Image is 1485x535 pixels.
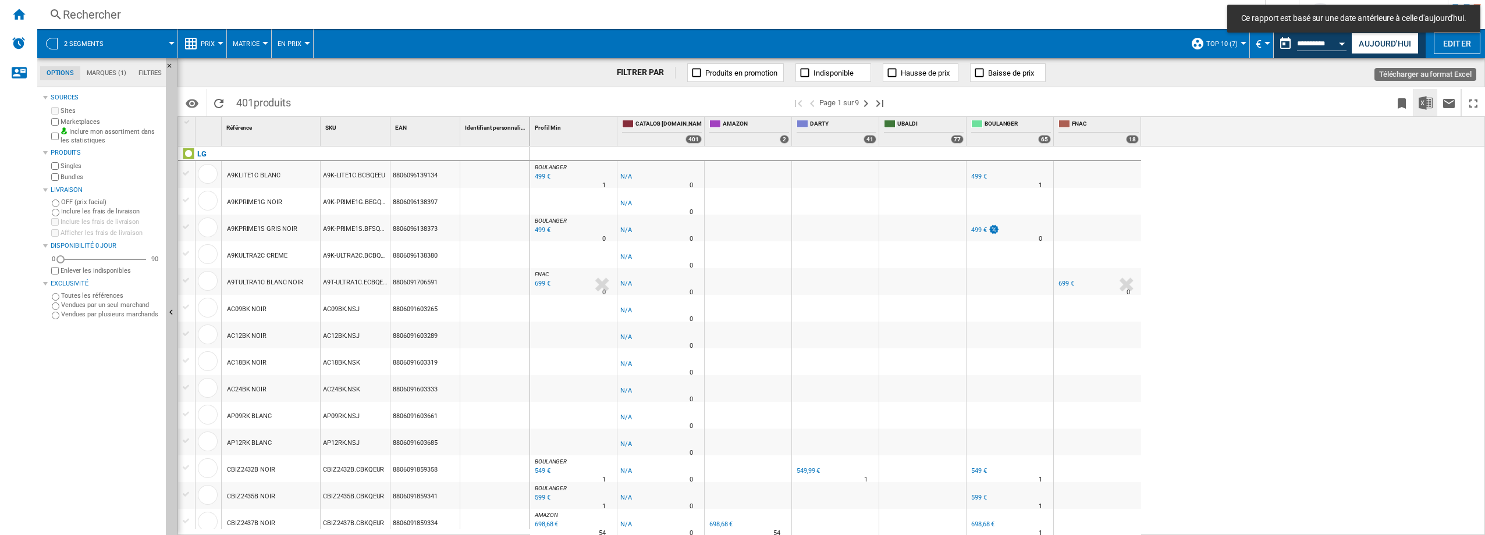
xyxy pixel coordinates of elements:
div: Disponibilité 0 Jour [51,241,161,251]
div: AC18BK.NSK [321,348,390,375]
div: A9K-PRIME1S.BFSQEEU [321,215,390,241]
button: >Page précédente [805,89,819,116]
div: N/A [620,412,632,423]
div: € [1256,29,1267,58]
button: Masquer [166,58,180,79]
div: AP12RK BLANC [227,430,272,456]
div: AP09RK BLANC [227,403,272,430]
button: Page suivante [859,89,873,116]
div: 499 € [969,224,1000,236]
div: Mise à jour : lundi 1 septembre 2025 00:00 [533,278,550,290]
span: Profil Min [535,124,561,131]
div: 8806091706591 [390,268,460,295]
div: Sort None [532,117,617,135]
button: Matrice [233,29,265,58]
div: Mise à jour : lundi 1 septembre 2025 00:00 [533,519,558,530]
span: EAN [395,124,407,131]
div: Produits [51,148,161,158]
div: AC12BK.NSJ [321,322,390,348]
div: Mise à jour : lundi 1 septembre 2025 00:00 [533,171,550,183]
div: Délai de livraison : 0 jour [690,367,693,379]
button: Envoyer ce rapport par email [1437,89,1461,116]
button: Première page [791,89,805,116]
div: N/A [620,171,632,183]
button: Top 10 (7) [1206,29,1244,58]
div: Délai de livraison : 1 jour [602,474,606,486]
span: DARTY [810,120,876,130]
label: Vendues par un seul marchand [61,301,161,309]
div: Livraison [51,186,161,195]
div: Délai de livraison : 1 jour [602,180,606,191]
div: Délai de livraison : 0 jour [690,260,693,272]
div: AC18BK NOIR [227,349,267,376]
div: AMAZON 2 offers sold by AMAZON [707,117,791,146]
button: Aujourd'hui [1351,33,1419,54]
div: N/A [620,278,632,290]
div: Délai de livraison : 0 jour [1127,287,1130,298]
span: BOULANGER [535,485,567,491]
div: Délai de livraison : 0 jour [690,394,693,405]
div: AP09RK.NSJ [321,402,390,429]
span: 401 [230,89,297,113]
span: AMAZON [535,512,557,518]
span: BOULANGER [985,120,1051,130]
div: A9KPRIME1G NOIR [227,189,282,216]
div: A9KLITE1C BLANC [227,162,280,189]
span: CATALOG [DOMAIN_NAME] [635,120,702,130]
div: 549 € [969,465,987,477]
span: AMAZON [723,120,789,130]
div: Délai de livraison : 0 jour [690,447,693,459]
div: 65 offers sold by BOULANGER [1038,135,1051,144]
input: Singles [51,162,59,170]
label: Enlever les indisponibles [61,266,161,275]
div: 8806091603319 [390,348,460,375]
span: Page 1 sur 9 [819,89,859,116]
div: N/A [620,224,632,236]
div: Sort None [198,117,221,135]
div: 8806091603265 [390,295,460,322]
div: 549,99 € [795,465,820,477]
div: N/A [620,519,632,530]
div: 8806091603333 [390,375,460,402]
span: Identifiant personnalisé [465,124,527,131]
div: 549 € [971,467,987,475]
span: SKU [325,124,336,131]
div: N/A [620,251,632,263]
div: 699 € [1058,280,1074,287]
div: Mise à jour : lundi 1 septembre 2025 00:00 [533,492,550,504]
div: CBIZ2435B NOIR [227,483,275,510]
input: Vendues par un seul marchand [52,302,59,310]
div: Délai de livraison : 0 jour [690,206,693,218]
div: 41 offers sold by DARTY [864,135,876,144]
img: excel-24x24.png [1419,96,1433,110]
div: 8806096139134 [390,161,460,188]
button: En Prix [278,29,307,58]
div: EAN Sort None [393,117,460,135]
label: Inclure mon assortiment dans les statistiques [61,127,161,145]
button: Dernière page [873,89,887,116]
input: Bundles [51,173,59,181]
div: N/A [620,465,632,477]
div: Sort None [463,117,530,135]
div: 8806096138380 [390,241,460,268]
div: 77 offers sold by UBALDI [951,135,964,144]
div: Exclusivité [51,279,161,288]
button: Indisponible [795,63,871,82]
div: Délai de livraison : 0 jour [690,287,693,298]
button: Hausse de prix [883,63,958,82]
div: Prix [184,29,221,58]
div: Identifiant personnalisé Sort None [463,117,530,135]
div: 599 € [971,494,987,501]
div: Délai de livraison : 0 jour [690,313,693,325]
span: 2 segments [64,40,104,48]
div: Rechercher [63,6,1235,23]
div: N/A [620,438,632,450]
md-tab-item: Options [40,66,80,80]
md-menu: Currency [1250,29,1274,58]
button: Open calendar [1332,31,1353,52]
div: SKU Sort None [323,117,390,135]
div: DARTY 41 offers sold by DARTY [794,117,879,146]
span: Référence [226,124,252,131]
